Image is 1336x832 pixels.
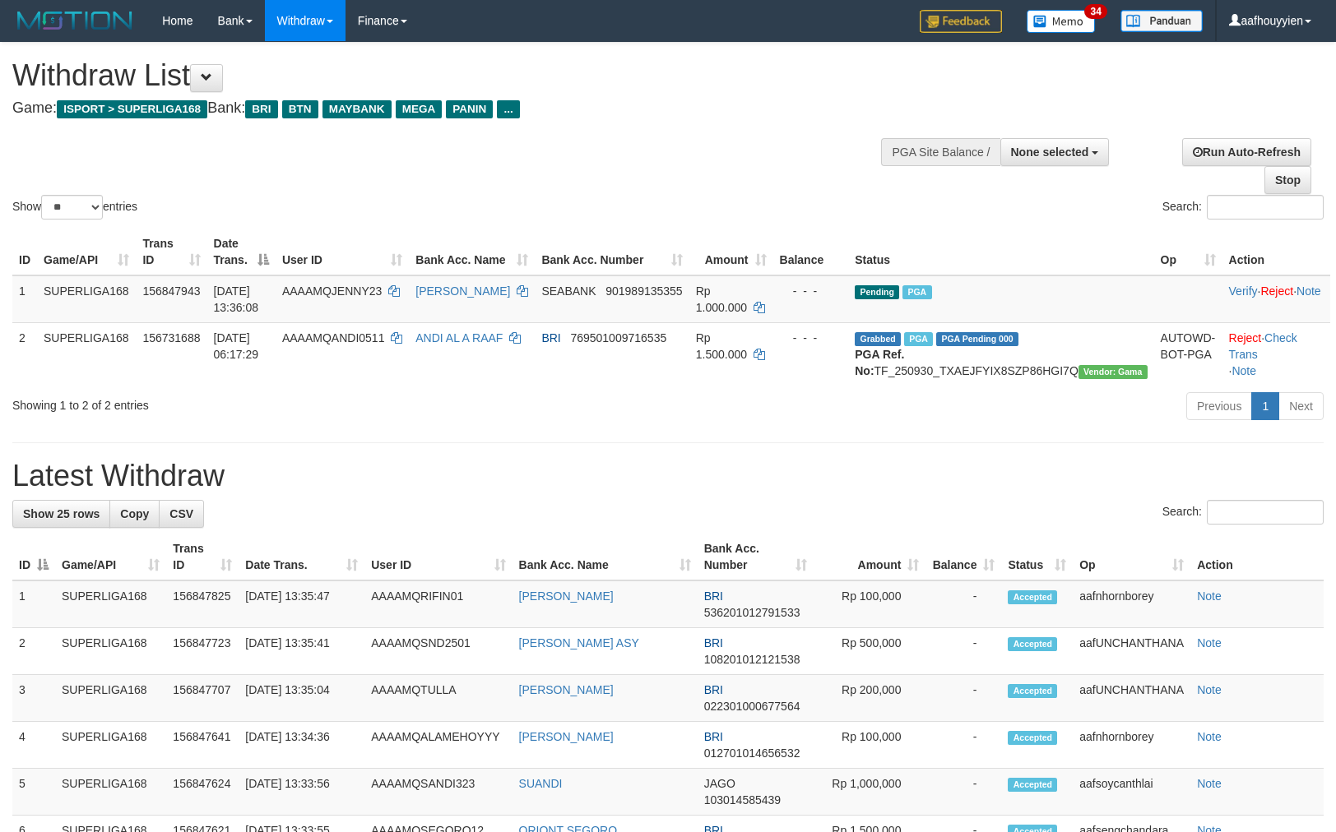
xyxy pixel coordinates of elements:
td: 5 [12,769,55,816]
td: TF_250930_TXAEJFYIX8SZP86HGI7Q [848,322,1153,386]
a: Note [1297,284,1321,298]
td: Rp 200,000 [814,675,926,722]
th: Bank Acc. Number: activate to sort column ascending [535,229,689,275]
td: - [925,580,1001,628]
td: 4 [12,722,55,769]
td: - [925,769,1001,816]
a: ANDI AL A RAAF [415,331,503,344]
span: Marked by aafsengchandara [902,285,931,299]
span: Accepted [1008,778,1057,792]
a: Note [1197,683,1222,696]
td: 1 [12,580,55,628]
td: 156847707 [166,675,239,722]
td: [DATE] 13:33:56 [239,769,364,816]
span: MAYBANK [322,100,392,118]
b: PGA Ref. No: [855,348,904,377]
a: Show 25 rows [12,500,110,528]
th: Bank Acc. Number: activate to sort column ascending [698,534,814,580]
span: BRI [704,683,723,696]
th: Trans ID: activate to sort column ascending [166,534,239,580]
span: Accepted [1008,731,1057,745]
td: [DATE] 13:35:41 [239,628,364,675]
span: JAGO [704,777,735,790]
span: Copy 769501009716535 to clipboard [570,331,666,344]
span: PGA Pending [936,332,1018,346]
span: ... [497,100,519,118]
a: Copy [109,500,160,528]
img: MOTION_logo.png [12,8,137,33]
label: Show entries [12,195,137,220]
a: Run Auto-Refresh [1182,138,1311,166]
a: Note [1197,589,1222,603]
th: Game/API: activate to sort column ascending [55,534,166,580]
th: Bank Acc. Name: activate to sort column ascending [513,534,698,580]
a: Verify [1229,284,1258,298]
th: Action [1190,534,1324,580]
span: 156847943 [142,284,200,298]
span: ISPORT > SUPERLIGA168 [57,100,207,118]
span: Copy [120,507,149,520]
th: Action [1222,229,1330,275]
div: Showing 1 to 2 of 2 entries [12,391,545,414]
span: Vendor URL: https://trx31.1velocity.biz [1079,365,1148,379]
td: Rp 100,000 [814,580,926,628]
a: Check Trans [1229,331,1297,361]
span: Grabbed [855,332,901,346]
td: · · [1222,275,1330,323]
td: SUPERLIGA168 [37,275,136,323]
a: Note [1232,364,1256,377]
img: panduan.png [1120,10,1203,32]
img: Button%20Memo.svg [1027,10,1096,33]
th: ID: activate to sort column descending [12,534,55,580]
span: AAAAMQANDI0511 [282,331,385,344]
td: SUPERLIGA168 [55,722,166,769]
span: CSV [169,507,193,520]
a: SUANDI [519,777,563,790]
span: Accepted [1008,637,1057,651]
span: BRI [704,730,723,743]
h1: Latest Withdraw [12,460,1324,492]
a: Note [1197,636,1222,649]
td: Rp 100,000 [814,722,926,769]
th: User ID: activate to sort column ascending [276,229,409,275]
span: PANIN [446,100,493,118]
a: Next [1278,392,1324,420]
td: · · [1222,322,1330,386]
th: User ID: activate to sort column ascending [364,534,512,580]
td: AAAAMQTULLA [364,675,512,722]
td: SUPERLIGA168 [55,628,166,675]
td: SUPERLIGA168 [55,580,166,628]
td: - [925,722,1001,769]
span: BRI [541,331,560,344]
a: Previous [1186,392,1252,420]
div: - - - [780,330,842,346]
a: [PERSON_NAME] [519,589,614,603]
span: Marked by aafromsomean [904,332,933,346]
td: aafnhornborey [1073,580,1190,628]
th: Balance [773,229,849,275]
th: Balance: activate to sort column ascending [925,534,1001,580]
span: Copy 103014585439 to clipboard [704,793,781,807]
span: Accepted [1008,590,1057,604]
td: AAAAMQRIFIN01 [364,580,512,628]
td: [DATE] 13:35:04 [239,675,364,722]
a: Reject [1229,331,1262,344]
span: [DATE] 13:36:08 [214,284,259,314]
a: Note [1197,730,1222,743]
input: Search: [1207,195,1324,220]
td: Rp 500,000 [814,628,926,675]
label: Search: [1162,195,1324,220]
span: SEABANK [541,284,596,298]
div: PGA Site Balance / [881,138,1000,166]
th: Trans ID: activate to sort column ascending [136,229,206,275]
th: Status: activate to sort column ascending [1001,534,1073,580]
td: 156847641 [166,722,239,769]
th: Game/API: activate to sort column ascending [37,229,136,275]
td: - [925,675,1001,722]
td: 156847624 [166,769,239,816]
div: - - - [780,283,842,299]
span: Copy 108201012121538 to clipboard [704,653,800,666]
th: ID [12,229,37,275]
td: 156847825 [166,580,239,628]
td: AAAAMQALAMEHOYYY [364,722,512,769]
